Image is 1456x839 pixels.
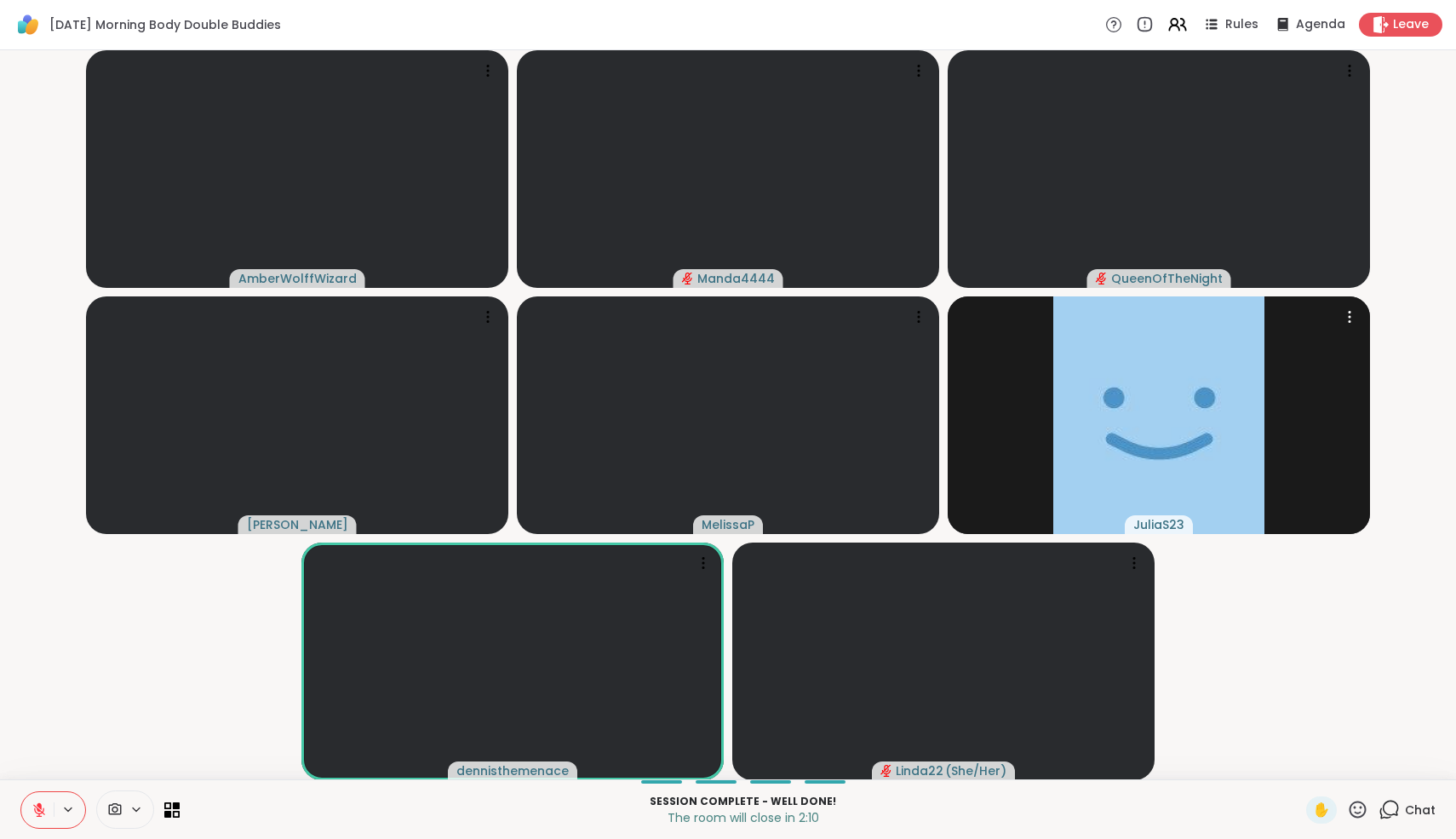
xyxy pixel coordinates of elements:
span: Leave [1393,16,1429,33]
span: Manda4444 [697,270,775,287]
p: The room will close in 2:10 [190,809,1296,826]
span: QueenOfTheNight [1111,270,1223,287]
span: Chat [1405,802,1436,819]
span: dennisthemenace [456,762,569,779]
span: Linda22 [896,762,943,779]
span: audio-muted [880,765,892,777]
p: Session Complete - well done! [190,794,1296,809]
span: ✋ [1313,800,1330,820]
span: audio-muted [682,273,694,284]
span: [PERSON_NAME] [247,516,348,533]
span: Rules [1225,16,1258,33]
span: Agenda [1296,16,1345,33]
img: ShareWell Logomark [14,10,43,39]
span: JuliaS23 [1133,516,1184,533]
span: ( She/Her ) [945,762,1006,779]
span: audio-muted [1096,273,1108,284]
span: AmberWolffWizard [238,270,357,287]
span: MelissaP [702,516,754,533]
img: JuliaS23 [1053,296,1264,534]
span: [DATE] Morning Body Double Buddies [49,16,281,33]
